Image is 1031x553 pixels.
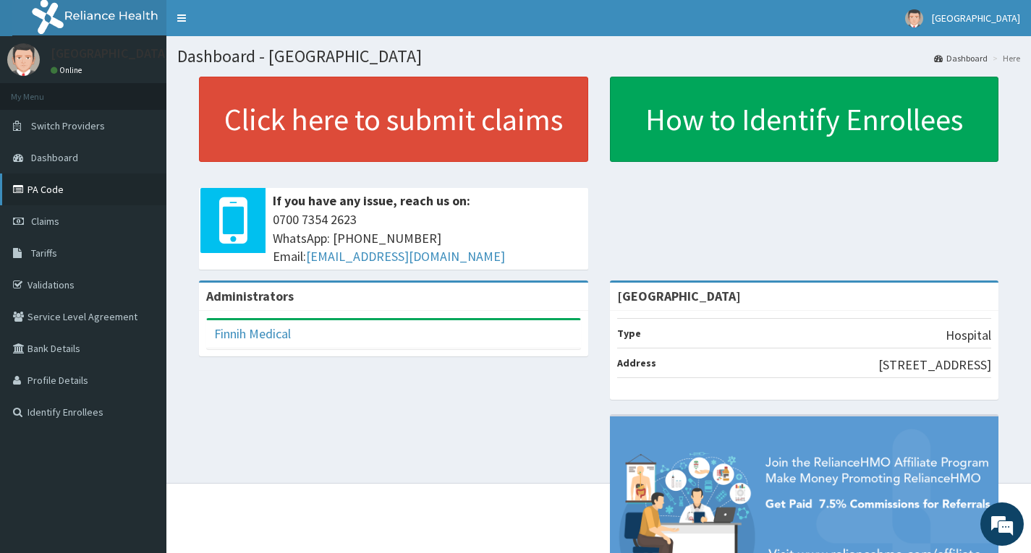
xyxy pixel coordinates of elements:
strong: [GEOGRAPHIC_DATA] [617,288,741,304]
p: [STREET_ADDRESS] [878,356,991,374]
textarea: Type your message and hit 'Enter' [7,395,276,445]
a: Finnih Medical [214,325,291,342]
b: Address [617,356,656,369]
span: Tariffs [31,247,57,260]
li: Here [989,52,1020,64]
span: Dashboard [31,151,78,164]
img: User Image [7,43,40,76]
span: 0700 7354 2623 WhatsApp: [PHONE_NUMBER] Email: [273,210,581,266]
a: Dashboard [934,52,988,64]
b: Administrators [206,288,294,304]
a: How to Identify Enrollees [610,77,999,162]
span: Claims [31,215,59,228]
img: User Image [905,9,923,27]
h1: Dashboard - [GEOGRAPHIC_DATA] [177,47,1020,66]
b: Type [617,327,641,340]
p: Hospital [946,326,991,345]
div: Minimize live chat window [237,7,272,42]
span: Switch Providers [31,119,105,132]
img: d_794563401_company_1708531726252_794563401 [27,72,59,108]
b: If you have any issue, reach us on: [273,192,470,209]
p: [GEOGRAPHIC_DATA] [51,47,170,60]
a: [EMAIL_ADDRESS][DOMAIN_NAME] [306,248,505,265]
a: Click here to submit claims [199,77,588,162]
a: Online [51,65,85,75]
div: Chat with us now [75,81,243,100]
span: [GEOGRAPHIC_DATA] [932,12,1020,25]
span: We're online! [84,182,200,328]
